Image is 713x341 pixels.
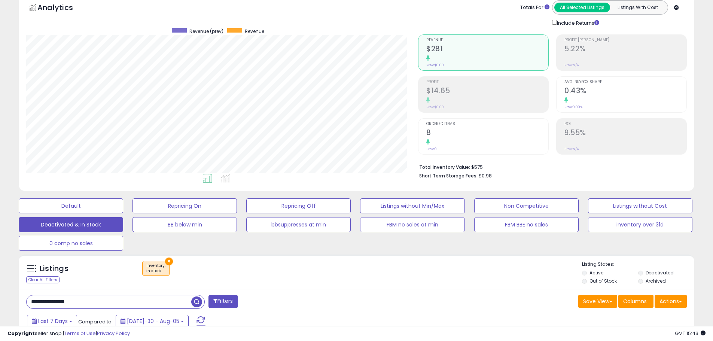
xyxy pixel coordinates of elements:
[564,38,686,42] span: Profit [PERSON_NAME]
[426,128,548,138] h2: 8
[564,45,686,55] h2: 5.22%
[360,198,464,213] button: Listings without Min/Max
[97,330,130,337] a: Privacy Policy
[64,330,96,337] a: Terms of Use
[426,80,548,84] span: Profit
[7,330,35,337] strong: Copyright
[588,198,692,213] button: Listings without Cost
[520,4,549,11] div: Totals For
[646,270,674,276] label: Deactivated
[7,330,130,337] div: seller snap | |
[27,315,77,328] button: Last 7 Days
[618,295,653,308] button: Columns
[426,105,444,109] small: Prev: $0.00
[479,172,492,179] span: $0.98
[78,318,113,325] span: Compared to:
[546,18,608,27] div: Include Returns
[19,236,123,251] button: 0 comp no sales
[564,122,686,126] span: ROI
[116,315,189,328] button: [DATE]-30 - Aug-05
[419,162,681,171] li: $575
[426,86,548,97] h2: $14.65
[578,295,617,308] button: Save View
[564,128,686,138] h2: 9.55%
[582,261,694,268] p: Listing States:
[564,105,582,109] small: Prev: 0.00%
[588,217,692,232] button: inventory over 31d
[589,270,603,276] label: Active
[610,3,665,12] button: Listings With Cost
[589,278,617,284] label: Out of Stock
[127,317,179,325] span: [DATE]-30 - Aug-05
[132,198,237,213] button: Repricing On
[419,173,478,179] b: Short Term Storage Fees:
[655,295,687,308] button: Actions
[426,45,548,55] h2: $281
[564,86,686,97] h2: 0.43%
[146,268,165,274] div: in stock
[40,264,68,274] h5: Listings
[564,147,579,151] small: Prev: N/A
[189,28,223,34] span: Revenue (prev)
[146,263,165,274] span: Inventory :
[246,198,351,213] button: Repricing Off
[426,38,548,42] span: Revenue
[245,28,264,34] span: Revenue
[426,63,444,67] small: Prev: $0.00
[208,295,238,308] button: Filters
[426,122,548,126] span: Ordered Items
[675,330,706,337] span: 2025-08-13 15:43 GMT
[19,198,123,213] button: Default
[554,3,610,12] button: All Selected Listings
[623,298,647,305] span: Columns
[38,317,68,325] span: Last 7 Days
[419,164,470,170] b: Total Inventory Value:
[564,80,686,84] span: Avg. Buybox Share
[37,2,88,15] h5: Analytics
[165,258,173,265] button: ×
[132,217,237,232] button: BB below min
[26,276,60,283] div: Clear All Filters
[19,217,123,232] button: Deactivated & In Stock
[474,217,579,232] button: FBM BBE no sales
[564,63,579,67] small: Prev: N/A
[246,217,351,232] button: bbsuppresses at min
[360,217,464,232] button: FBM no sales at min
[426,147,437,151] small: Prev: 0
[646,278,666,284] label: Archived
[474,198,579,213] button: Non Competitive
